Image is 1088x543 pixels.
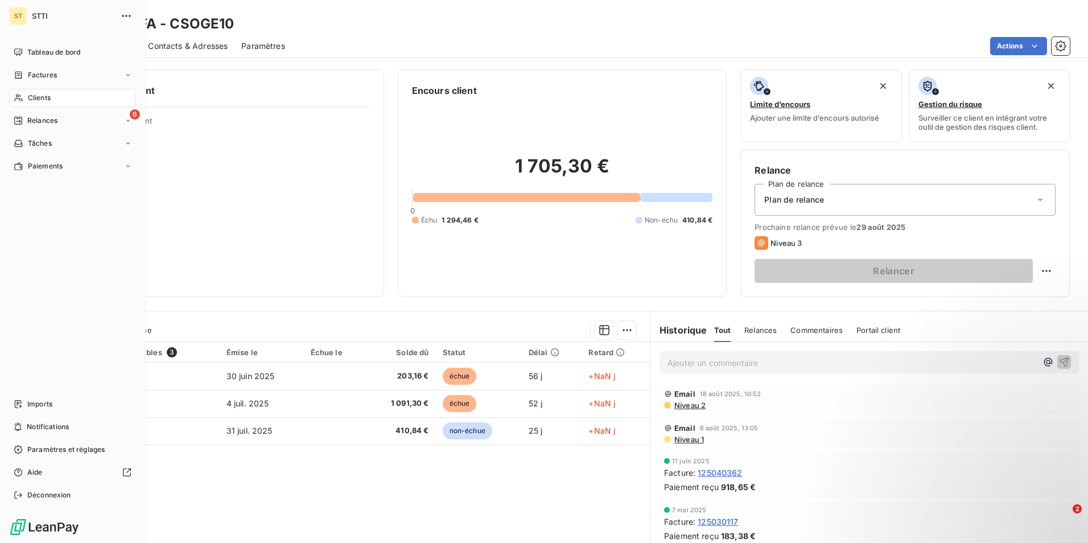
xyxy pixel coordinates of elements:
span: Factures [28,70,57,80]
span: Paiement reçu [664,481,719,493]
span: Niveau 1 [673,435,704,444]
span: Tout [714,326,731,335]
span: 6 août 2025, 13:05 [700,425,759,431]
span: Tâches [28,138,52,149]
img: Logo LeanPay [9,518,80,536]
span: Clients [28,93,51,103]
span: Propriétés Client [92,116,370,132]
span: Relances [27,116,57,126]
span: Paramètres [241,40,285,52]
span: Prochaine relance prévue le [755,223,1056,232]
button: Limite d’encoursAjouter une limite d’encours autorisé [740,69,901,142]
span: Facture : [664,516,695,528]
span: Niveau 2 [673,401,706,410]
span: 125040362 [698,467,742,479]
span: 410,84 € [373,425,429,437]
span: Paiements [28,161,63,171]
span: Plan de relance [764,194,824,205]
span: Email [674,423,695,433]
div: Solde dû [373,348,429,357]
div: Statut [443,348,515,357]
span: +NaN j [588,398,615,408]
span: Limite d’encours [750,100,810,109]
h2: 1 705,30 € [412,155,713,189]
span: 203,16 € [373,371,429,382]
span: Email [674,389,695,398]
span: 11 juin 2025 [672,458,710,464]
span: 29 août 2025 [856,223,905,232]
span: 6 [130,109,140,120]
span: 918,65 € [721,481,756,493]
span: 56 j [529,371,543,381]
span: 183,38 € [721,530,756,542]
span: 18 août 2025, 10:52 [700,390,761,397]
span: Aide [27,467,43,478]
a: Tâches [9,134,136,153]
span: Imports [27,399,52,409]
span: Tableau de bord [27,47,80,57]
span: Non-échu [645,215,678,225]
span: échue [443,368,477,385]
a: Paiements [9,157,136,175]
span: Niveau 3 [770,238,802,248]
h6: Informations client [69,84,370,97]
span: 0 [410,206,415,215]
h6: Historique [650,323,707,337]
span: Paiement reçu [664,530,719,542]
span: Relances [744,326,777,335]
span: Facture : [664,467,695,479]
span: Portail client [856,326,900,335]
span: 31 juil. 2025 [226,426,273,435]
span: 30 juin 2025 [226,371,275,381]
span: STTI [32,11,114,20]
span: 410,84 € [682,215,712,225]
a: Imports [9,395,136,413]
span: 7 mai 2025 [672,507,707,513]
span: +NaN j [588,371,615,381]
span: échue [443,395,477,412]
span: 4 juil. 2025 [226,398,269,408]
span: non-échue [443,422,492,439]
h6: Encours client [412,84,477,97]
h3: SOGEFA - CSOGE10 [100,14,234,34]
span: Échu [421,215,438,225]
a: Tableau de bord [9,43,136,61]
span: Notifications [27,422,69,432]
div: Émise le [226,348,297,357]
span: +NaN j [588,426,615,435]
div: ST [9,7,27,25]
div: Échue le [311,348,359,357]
span: Déconnexion [27,490,71,500]
button: Actions [990,37,1047,55]
a: Clients [9,89,136,107]
span: 52 j [529,398,543,408]
span: Commentaires [790,326,843,335]
span: 2 [1073,504,1082,513]
span: Contacts & Adresses [148,40,228,52]
button: Relancer [755,259,1033,283]
span: 1 091,30 € [373,398,429,409]
span: Surveiller ce client en intégrant votre outil de gestion des risques client. [918,113,1060,131]
a: 6Relances [9,112,136,130]
span: 3 [167,347,177,357]
button: Gestion du risqueSurveiller ce client en intégrant votre outil de gestion des risques client. [909,69,1070,142]
h6: Relance [755,163,1056,177]
span: Gestion du risque [918,100,982,109]
a: Factures [9,66,136,84]
span: Ajouter une limite d’encours autorisé [750,113,879,122]
span: 1 294,46 € [442,215,479,225]
div: Délai [529,348,575,357]
a: Paramètres et réglages [9,441,136,459]
span: 25 j [529,426,543,435]
a: Aide [9,463,136,482]
div: Retard [588,348,643,357]
iframe: Intercom live chat [1049,504,1077,532]
span: 125030117 [698,516,738,528]
div: Pièces comptables [91,347,212,357]
span: Paramètres et réglages [27,445,105,455]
